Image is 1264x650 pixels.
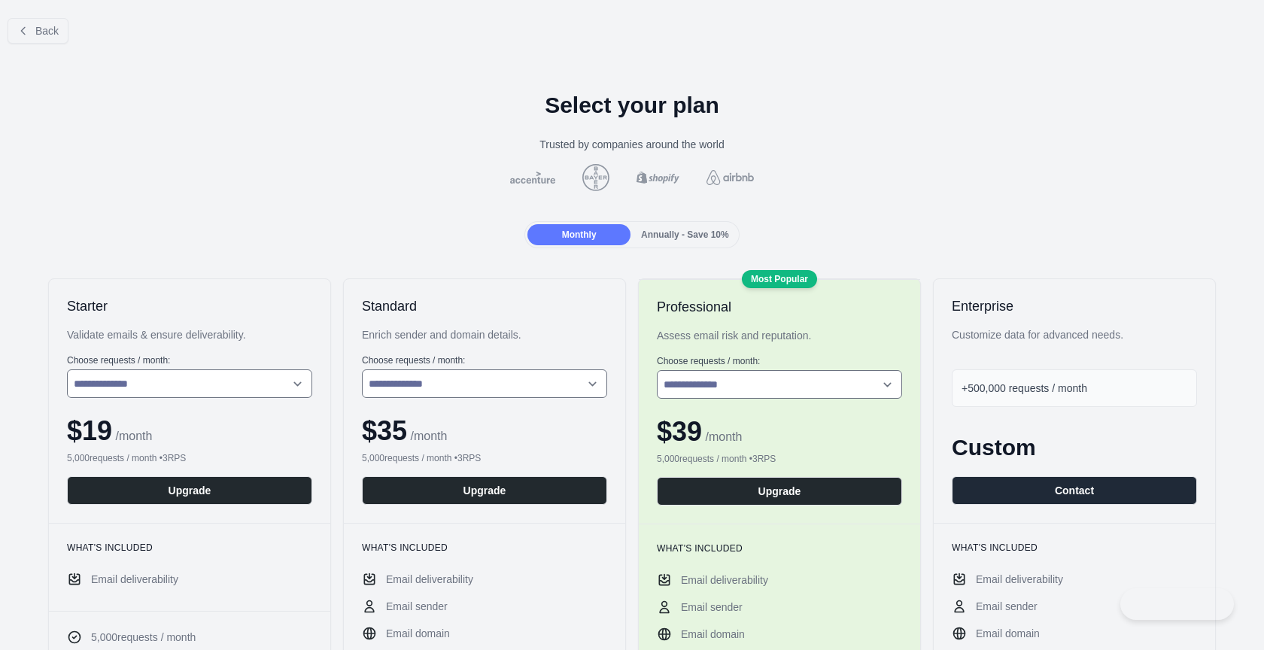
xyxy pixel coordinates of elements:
div: Enrich sender and domain details. [362,327,607,342]
iframe: Toggle Customer Support [1120,588,1234,620]
div: Assess email risk and reputation. [657,328,902,343]
h2: Standard [362,297,607,315]
h2: Enterprise [952,297,1197,315]
div: Most Popular [742,270,817,288]
div: Customize data for advanced needs. [952,327,1197,342]
h2: Professional [657,298,902,316]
